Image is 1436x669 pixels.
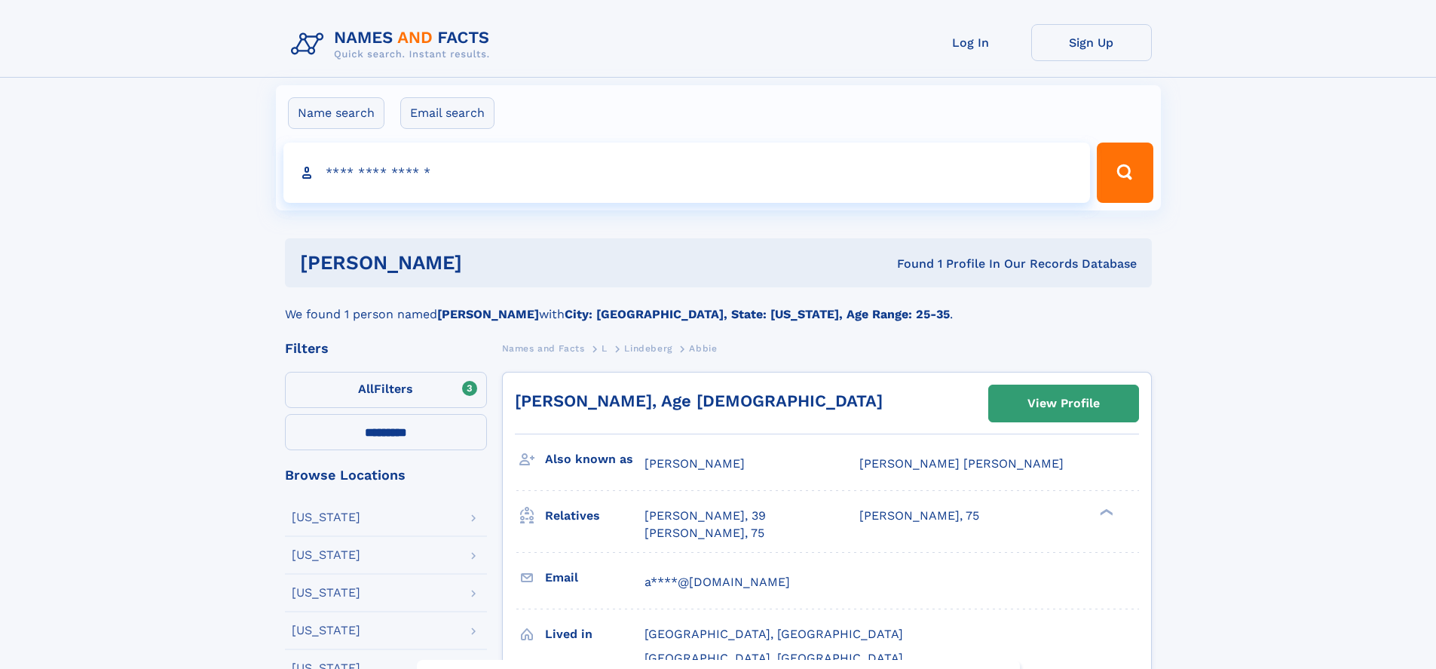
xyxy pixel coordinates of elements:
span: L [602,343,608,354]
span: [PERSON_NAME] [645,456,745,471]
button: Search Button [1097,143,1153,203]
label: Filters [285,372,487,408]
a: Log In [911,24,1031,61]
a: Sign Up [1031,24,1152,61]
a: Names and Facts [502,339,585,358]
div: [US_STATE] [292,587,360,599]
img: Logo Names and Facts [285,24,502,65]
span: [GEOGRAPHIC_DATA], [GEOGRAPHIC_DATA] [645,627,903,641]
b: City: [GEOGRAPHIC_DATA], State: [US_STATE], Age Range: 25-35 [565,307,950,321]
div: View Profile [1027,386,1100,421]
div: Found 1 Profile In Our Records Database [679,256,1137,272]
div: ❯ [1096,508,1114,517]
a: [PERSON_NAME], 75 [645,525,764,542]
div: Filters [285,342,487,355]
h3: Email [545,565,645,591]
a: [PERSON_NAME], 75 [859,508,979,524]
span: [PERSON_NAME] [PERSON_NAME] [859,456,1064,471]
h1: [PERSON_NAME] [300,253,680,272]
span: All [358,382,374,396]
a: View Profile [989,385,1138,422]
div: We found 1 person named with . [285,287,1152,324]
b: [PERSON_NAME] [437,307,539,321]
a: Lindeberg [624,339,672,358]
label: Email search [400,97,494,129]
input: search input [283,143,1091,203]
a: [PERSON_NAME], Age [DEMOGRAPHIC_DATA] [515,391,883,410]
div: [US_STATE] [292,625,360,637]
h3: Also known as [545,447,645,472]
h3: Lived in [545,621,645,647]
span: Lindeberg [624,343,672,354]
div: [US_STATE] [292,549,360,561]
div: Browse Locations [285,468,487,482]
span: Abbie [689,343,717,354]
span: [GEOGRAPHIC_DATA], [GEOGRAPHIC_DATA] [645,651,903,665]
a: [PERSON_NAME], 39 [645,508,766,524]
div: [US_STATE] [292,511,360,523]
a: L [602,339,608,358]
label: Name search [288,97,384,129]
h3: Relatives [545,503,645,529]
